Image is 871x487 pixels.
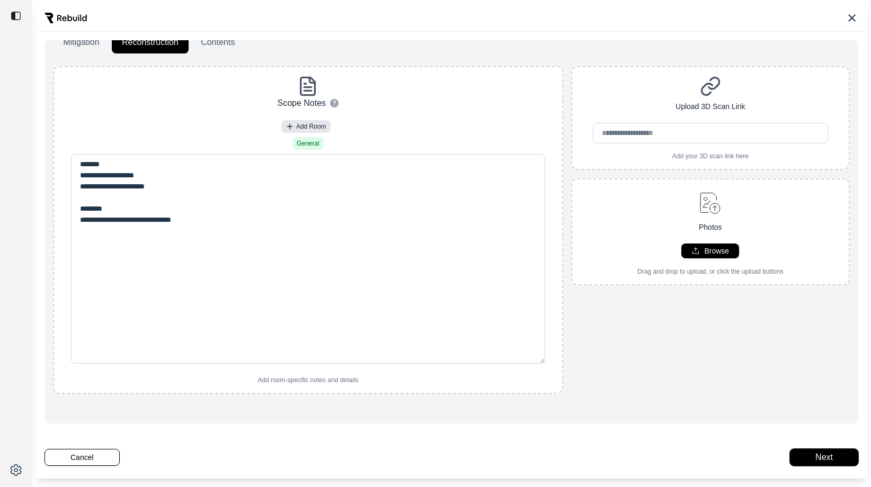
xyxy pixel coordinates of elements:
p: Upload 3D Scan Link [676,101,745,112]
img: upload-image.svg [695,188,725,218]
button: Add Room [281,120,331,133]
span: Add Room [296,122,326,131]
button: Browse [681,243,739,258]
p: Add your 3D scan link here [672,152,749,160]
button: Mitigation [53,31,110,53]
span: ? [332,99,336,107]
button: Cancel [45,449,120,466]
button: General [292,137,324,150]
p: Drag and drop to upload, or click the upload buttons [637,267,784,276]
span: General [297,139,319,148]
img: Rebuild [45,13,87,23]
p: Browse [704,246,729,256]
p: Scope Notes [277,97,326,110]
p: Add room-specific notes and details [257,376,358,384]
p: Photos [699,222,722,233]
img: toggle sidebar [11,11,21,21]
button: Reconstruction [112,31,189,53]
button: Next [790,449,858,466]
button: Contents [191,31,245,53]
